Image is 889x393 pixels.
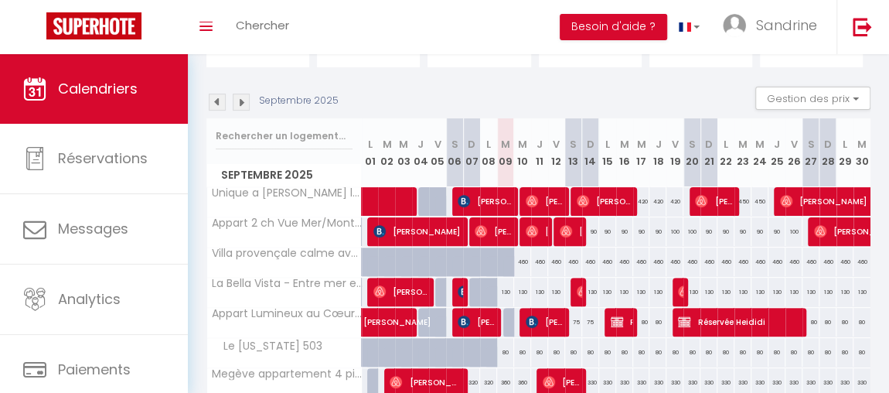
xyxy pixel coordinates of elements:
th: 26 [785,118,802,187]
abbr: D [824,137,832,152]
abbr: S [451,137,458,152]
div: 130 [785,278,802,306]
div: 80 [734,338,751,367]
div: 420 [666,187,683,216]
div: 80 [836,338,853,367]
th: 01 [362,118,379,187]
th: 13 [565,118,582,187]
div: 80 [582,338,599,367]
div: 420 [633,187,650,216]
abbr: L [486,137,491,152]
div: 80 [853,338,870,367]
span: Appart 2 ch Vue Mer/Montagne, [GEOGRAPHIC_DATA], Parking [209,217,364,229]
th: 11 [531,118,548,187]
div: 460 [717,248,734,276]
div: 90 [633,217,650,246]
div: 460 [700,248,717,276]
th: 08 [480,118,497,187]
span: [PERSON_NAME] [526,186,564,216]
div: 130 [531,278,548,306]
span: Réservée Jeni [611,307,632,337]
div: 460 [548,248,565,276]
abbr: S [570,137,577,152]
div: 130 [819,278,836,306]
th: 04 [412,118,429,187]
th: 24 [751,118,768,187]
div: 130 [836,278,853,306]
span: [PERSON_NAME] [695,186,733,216]
span: Messages [58,219,128,238]
abbr: J [417,137,424,152]
th: 09 [497,118,514,187]
div: 130 [582,278,599,306]
abbr: D [587,137,594,152]
th: 16 [616,118,633,187]
div: 90 [768,217,785,246]
th: 07 [463,118,480,187]
button: Ouvrir le widget de chat LiveChat [12,6,59,53]
div: 90 [649,217,666,246]
span: [PERSON_NAME] Vandenbossche [577,277,582,306]
th: 25 [768,118,785,187]
abbr: M [620,137,629,152]
span: [PERSON_NAME] [560,217,581,246]
div: 80 [836,308,853,337]
div: 450 [751,187,768,216]
span: Réservations [58,149,148,168]
div: 130 [853,278,870,306]
div: 80 [802,308,819,337]
span: [PERSON_NAME] [577,186,631,216]
div: 80 [633,308,650,337]
div: 80 [649,308,666,337]
div: 90 [751,217,768,246]
th: 30 [853,118,870,187]
abbr: V [672,137,679,152]
div: 100 [785,217,802,246]
div: 80 [548,338,565,367]
a: [PERSON_NAME] [356,308,373,337]
span: [PERSON_NAME] [373,217,460,246]
div: 100 [666,217,683,246]
div: 90 [599,217,616,246]
div: 460 [853,248,870,276]
abbr: V [553,137,560,152]
abbr: L [843,137,847,152]
div: 460 [633,248,650,276]
abbr: L [605,137,610,152]
div: 460 [785,248,802,276]
div: 130 [649,278,666,306]
div: 80 [649,338,666,367]
th: 19 [666,118,683,187]
span: Chercher [236,17,289,33]
div: 90 [700,217,717,246]
abbr: S [689,137,696,152]
th: 06 [446,118,463,187]
th: 05 [429,118,446,187]
div: 130 [548,278,565,306]
span: Calendriers [58,79,138,98]
th: 02 [378,118,395,187]
th: 15 [599,118,616,187]
th: 29 [836,118,853,187]
th: 20 [683,118,700,187]
div: 460 [531,248,548,276]
span: [PERSON_NAME] [363,299,470,329]
img: ... [723,14,746,37]
th: 27 [802,118,819,187]
div: 460 [649,248,666,276]
abbr: J [536,137,543,152]
div: 450 [734,187,751,216]
div: 130 [616,278,633,306]
abbr: M [399,137,408,152]
abbr: D [468,137,475,152]
span: [PERSON_NAME] [526,307,564,337]
div: 460 [616,248,633,276]
div: 80 [616,338,633,367]
div: 130 [633,278,650,306]
div: 130 [599,278,616,306]
span: [PERSON_NAME] [458,277,463,306]
div: 130 [497,278,514,306]
th: 14 [582,118,599,187]
div: 80 [565,338,582,367]
div: 130 [514,278,531,306]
